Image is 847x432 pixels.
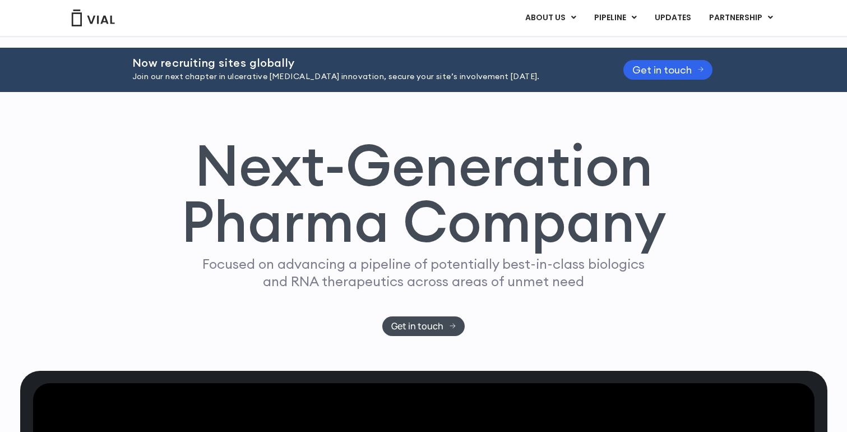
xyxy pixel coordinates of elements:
[632,66,692,74] span: Get in touch
[71,10,115,26] img: Vial Logo
[132,57,595,69] h2: Now recruiting sites globally
[516,8,585,27] a: ABOUT USMenu Toggle
[181,137,667,250] h1: Next-Generation Pharma Company
[646,8,700,27] a: UPDATES
[198,255,650,290] p: Focused on advancing a pipeline of potentially best-in-class biologics and RNA therapeutics acros...
[132,71,595,83] p: Join our next chapter in ulcerative [MEDICAL_DATA] innovation, secure your site’s involvement [DA...
[382,316,465,336] a: Get in touch
[700,8,782,27] a: PARTNERSHIPMenu Toggle
[585,8,645,27] a: PIPELINEMenu Toggle
[391,322,443,330] span: Get in touch
[623,60,713,80] a: Get in touch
